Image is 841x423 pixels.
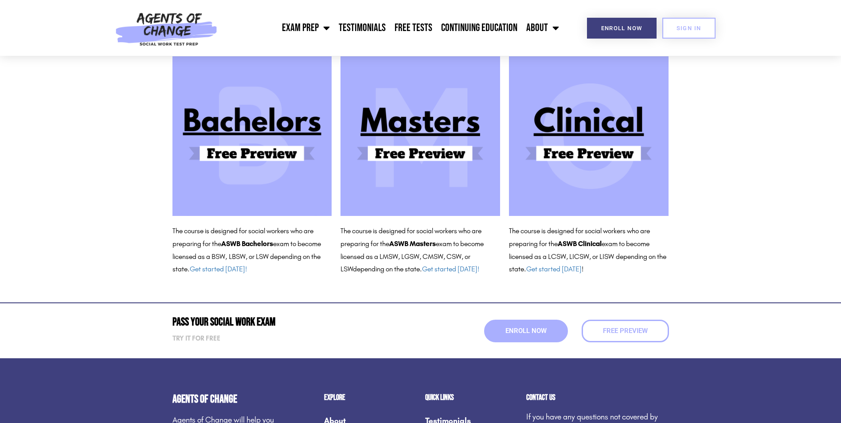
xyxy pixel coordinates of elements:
a: Get started [DATE]! [422,265,479,273]
a: Free Tests [390,17,437,39]
a: Enroll Now [587,18,657,39]
a: Exam Prep [278,17,334,39]
h2: Quick Links [425,394,517,402]
span: Enroll Now [601,25,642,31]
nav: Menu [222,17,563,39]
h2: Explore [324,394,416,402]
h2: Contact us [526,394,669,402]
span: depending on the state. [353,265,479,273]
p: The course is designed for social workers who are preparing for the exam to become licensed as a ... [340,225,500,276]
a: Get started [DATE] [526,265,582,273]
span: . ! [524,265,583,273]
b: ASWB Bachelors [221,239,273,248]
a: About [522,17,563,39]
a: Enroll Now [484,320,568,342]
b: ASWB Clinical [558,239,602,248]
h4: Agents of Change [172,394,280,405]
a: Get started [DATE]! [190,265,247,273]
a: Free Preview [582,320,669,342]
p: The course is designed for social workers who are preparing for the exam to become licensed as a ... [509,225,669,276]
a: SIGN IN [662,18,716,39]
strong: Try it for free [172,334,220,342]
b: ASWB Masters [389,239,436,248]
span: Enroll Now [505,328,547,334]
a: Continuing Education [437,17,522,39]
span: Free Preview [603,328,648,334]
p: The course is designed for social workers who are preparing for the exam to become licensed as a ... [172,225,332,276]
span: SIGN IN [677,25,701,31]
h2: Pass Your Social Work Exam [172,317,416,328]
a: Testimonials [334,17,390,39]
